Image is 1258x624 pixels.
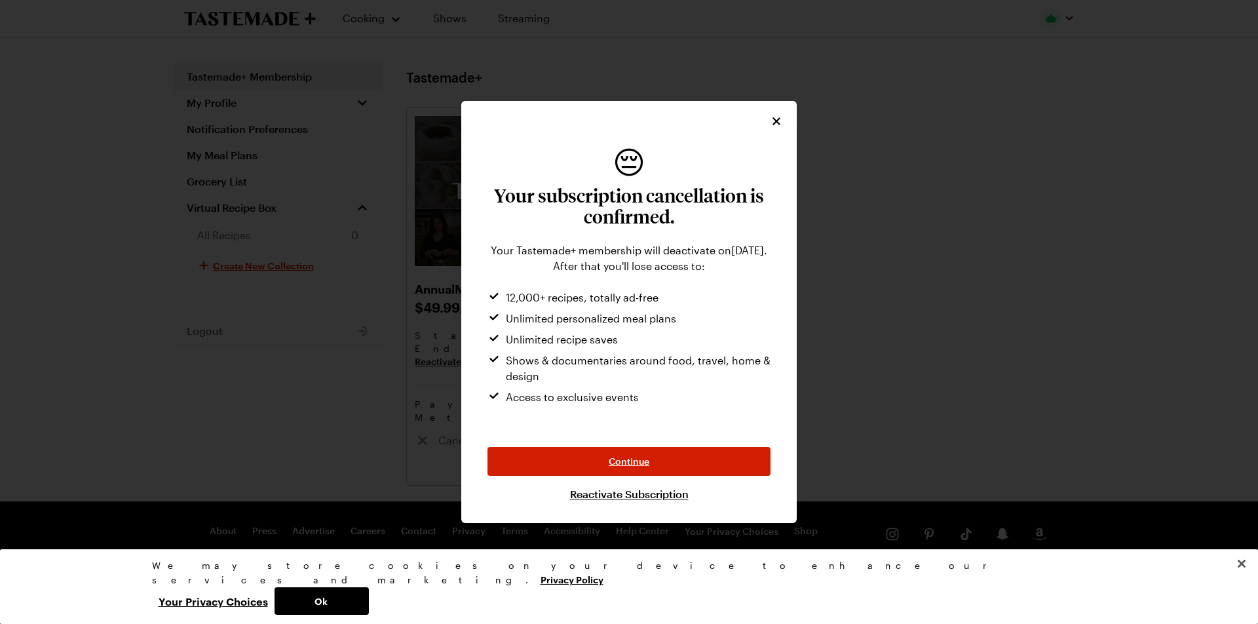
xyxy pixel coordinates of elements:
[570,486,689,502] a: Reactivate Subscription
[506,290,658,305] span: 12,000+ recipes, totally ad-free
[769,114,784,128] button: Close
[613,146,645,177] span: disappointed face emoji
[506,389,639,405] span: Access to exclusive events
[1227,549,1256,578] button: Close
[152,558,1096,587] div: We may store cookies on your device to enhance our services and marketing.
[487,185,771,227] h3: Your subscription cancellation is confirmed.
[152,558,1096,615] div: Privacy
[506,332,618,347] span: Unlimited recipe saves
[487,243,771,274] div: Your Tastemade+ membership will deactivate on [DATE] . After that you'll lose access to:
[541,573,603,585] a: More information about your privacy, opens in a new tab
[506,353,771,384] span: Shows & documentaries around food, travel, home & design
[506,311,676,326] span: Unlimited personalized meal plans
[609,455,649,468] span: Continue
[487,447,771,476] button: Continue
[152,587,275,615] button: Your Privacy Choices
[275,587,369,615] button: Ok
